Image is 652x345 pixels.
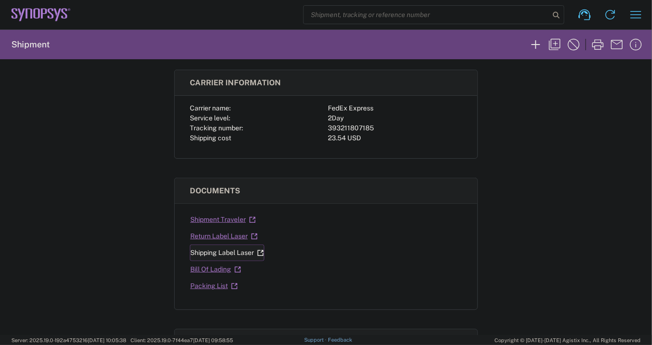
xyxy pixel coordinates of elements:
[11,39,50,50] h2: Shipment
[193,337,233,343] span: [DATE] 09:58:55
[304,6,550,24] input: Shipment, tracking or reference number
[328,337,352,343] a: Feedback
[190,261,242,278] a: Bill Of Lading
[190,186,240,195] span: Documents
[130,337,233,343] span: Client: 2025.19.0-7f44ea7
[328,103,462,113] div: FedEx Express
[494,336,641,345] span: Copyright © [DATE]-[DATE] Agistix Inc., All Rights Reserved
[190,124,243,132] span: Tracking number:
[304,337,328,343] a: Support
[190,211,256,228] a: Shipment Traveler
[190,134,231,142] span: Shipping cost
[190,245,264,261] a: Shipping Label Laser
[328,113,462,123] div: 2Day
[190,114,230,122] span: Service level:
[190,104,231,112] span: Carrier name:
[328,123,462,133] div: 393211807185
[190,228,258,245] a: Return Label Laser
[190,278,238,294] a: Packing List
[11,337,126,343] span: Server: 2025.19.0-192a4753216
[190,78,281,87] span: Carrier information
[328,133,462,143] div: 23.54 USD
[88,337,126,343] span: [DATE] 10:05:38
